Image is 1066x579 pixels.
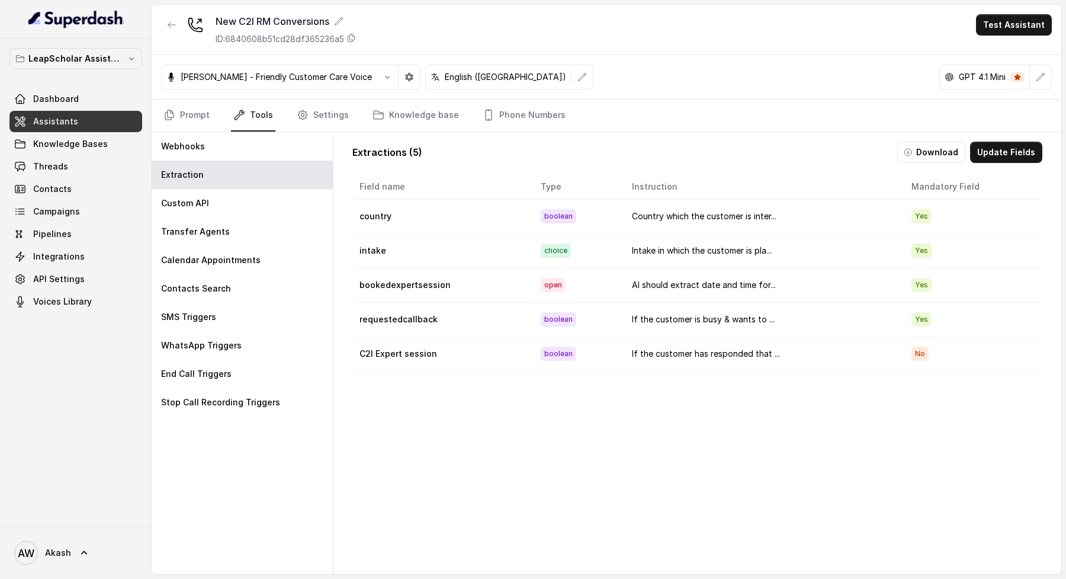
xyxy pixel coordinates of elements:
[902,175,1040,199] th: Mandatory Field
[355,302,531,337] td: requestedcallback
[897,142,965,163] button: Download
[161,100,212,132] a: Prompt
[355,337,531,371] td: C2I Expert session
[622,268,902,302] td: AI should extract date and time for...
[622,199,902,233] td: Country which the customer is inter...
[480,100,568,132] a: Phone Numbers
[355,175,531,199] th: Field name
[541,278,566,292] span: open
[9,88,142,110] a: Dashboard
[370,100,461,132] a: Knowledge base
[161,368,232,380] p: End Call Triggers
[911,278,932,292] span: Yes
[161,396,280,408] p: Stop Call Recording Triggers
[33,251,85,263] span: Integrations
[970,142,1042,163] button: Update Fields
[33,273,85,285] span: API Settings
[33,161,68,172] span: Threads
[9,291,142,312] a: Voices Library
[959,71,1006,83] p: GPT 4.1 Mini
[945,72,954,82] svg: openai logo
[181,71,372,83] p: [PERSON_NAME] - Friendly Customer Care Voice
[161,311,216,323] p: SMS Triggers
[9,156,142,177] a: Threads
[9,48,142,69] button: LeapScholar Assistant
[355,268,531,302] td: bookedexpertsession
[445,71,566,83] p: English ([GEOGRAPHIC_DATA])
[976,14,1052,36] button: Test Assistant
[622,175,902,199] th: Instruction
[33,206,80,217] span: Campaigns
[33,116,78,127] span: Assistants
[9,111,142,132] a: Assistants
[622,302,902,337] td: If the customer is busy & wants to ...
[161,169,204,181] p: Extraction
[33,228,72,240] span: Pipelines
[216,33,344,45] p: ID: 6840608b51cd28df365236a5
[541,347,576,361] span: boolean
[28,52,123,66] p: LeapScholar Assistant
[9,223,142,245] a: Pipelines
[911,244,932,258] span: Yes
[33,296,92,308] span: Voices Library
[161,197,209,209] p: Custom API
[355,199,531,233] td: country
[622,233,902,268] td: Intake in which the customer is pla...
[33,138,108,150] span: Knowledge Bases
[911,312,932,327] span: Yes
[161,283,231,295] p: Contacts Search
[622,337,902,371] td: If the customer has responded that ...
[33,183,72,195] span: Contacts
[9,133,142,155] a: Knowledge Bases
[911,209,932,223] span: Yes
[161,100,1052,132] nav: Tabs
[9,178,142,200] a: Contacts
[18,547,34,559] text: AW
[9,268,142,290] a: API Settings
[355,233,531,268] td: intake
[45,547,71,559] span: Akash
[161,140,205,152] p: Webhooks
[541,244,571,258] span: choice
[28,9,124,28] img: light.svg
[231,100,275,132] a: Tools
[161,226,230,238] p: Transfer Agents
[216,14,356,28] div: New C2I RM Conversions
[161,340,242,351] p: WhatsApp Triggers
[9,246,142,267] a: Integrations
[352,145,422,159] p: Extractions ( 5 )
[161,254,261,266] p: Calendar Appointments
[531,175,622,199] th: Type
[541,312,576,327] span: boolean
[9,536,142,570] a: Akash
[294,100,351,132] a: Settings
[541,209,576,223] span: boolean
[9,201,142,222] a: Campaigns
[33,93,79,105] span: Dashboard
[911,347,929,361] span: No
